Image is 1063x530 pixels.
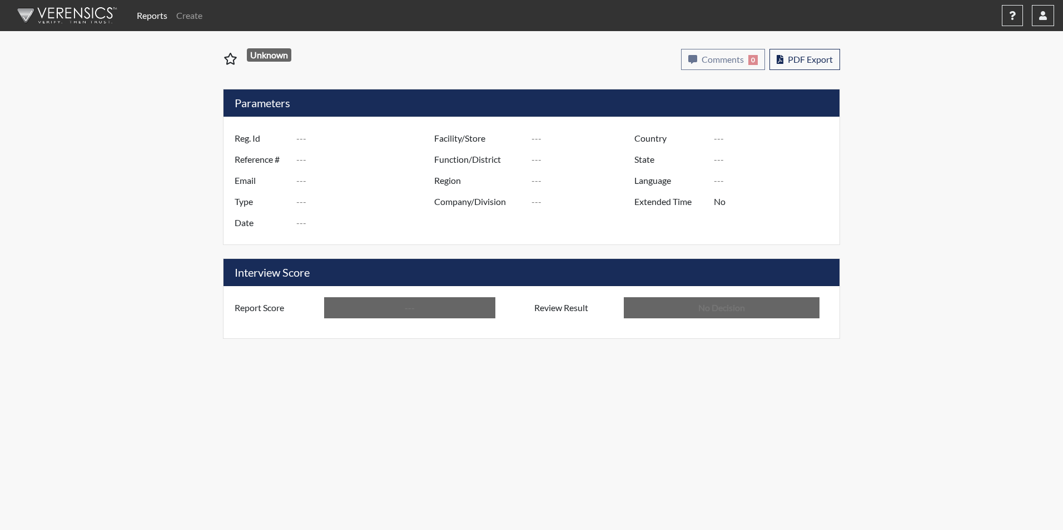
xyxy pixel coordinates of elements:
h5: Interview Score [223,259,840,286]
label: Facility/Store [426,128,531,149]
input: --- [296,149,437,170]
label: Reg. Id [226,128,296,149]
label: Email [226,170,296,191]
label: Extended Time [626,191,714,212]
input: --- [296,170,437,191]
input: --- [714,170,837,191]
label: Function/District [426,149,531,170]
input: --- [296,191,437,212]
span: Comments [702,54,744,64]
label: Language [626,170,714,191]
a: Create [172,4,207,27]
span: 0 [748,55,758,65]
input: --- [296,128,437,149]
input: No Decision [624,297,819,318]
label: State [626,149,714,170]
label: Date [226,212,296,233]
label: Region [426,170,531,191]
input: --- [531,149,637,170]
a: Reports [132,4,172,27]
input: --- [531,170,637,191]
input: --- [714,149,837,170]
input: --- [714,191,837,212]
input: --- [714,128,837,149]
label: Reference # [226,149,296,170]
label: Type [226,191,296,212]
input: --- [296,212,437,233]
button: Comments0 [681,49,765,70]
label: Review Result [526,297,624,318]
span: PDF Export [788,54,833,64]
label: Report Score [226,297,324,318]
input: --- [531,191,637,212]
label: Country [626,128,714,149]
span: Unknown [247,48,292,62]
button: PDF Export [769,49,840,70]
h5: Parameters [223,89,840,117]
input: --- [324,297,495,318]
input: --- [531,128,637,149]
label: Company/Division [426,191,531,212]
